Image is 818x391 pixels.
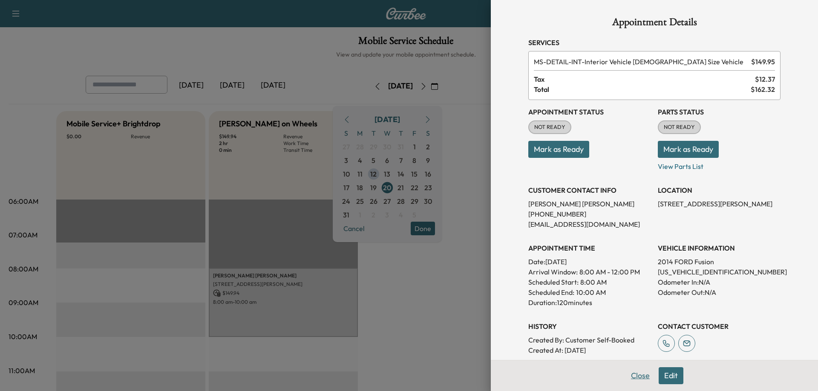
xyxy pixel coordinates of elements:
[659,123,700,131] span: NOT READY
[529,123,570,131] span: NOT READY
[528,37,781,48] h3: Services
[528,297,651,308] p: Duration: 120 minutes
[528,17,781,31] h1: Appointment Details
[534,84,751,94] span: Total
[658,107,781,117] h3: Parts Status
[534,57,748,67] span: Interior Vehicle Detail - Regular Size Vehicle
[528,277,579,287] p: Scheduled Start:
[528,209,651,219] p: [PHONE_NUMBER]
[528,199,651,209] p: [PERSON_NAME] [PERSON_NAME]
[528,185,651,195] h3: CUSTOMER CONTACT INFO
[528,219,651,229] p: [EMAIL_ADDRESS][DOMAIN_NAME]
[658,287,781,297] p: Odometer Out: N/A
[659,367,683,384] button: Edit
[658,321,781,331] h3: CONTACT CUSTOMER
[658,185,781,195] h3: LOCATION
[528,287,574,297] p: Scheduled End:
[528,321,651,331] h3: History
[528,345,651,355] p: Created At : [DATE]
[658,199,781,209] p: [STREET_ADDRESS][PERSON_NAME]
[528,335,651,345] p: Created By : Customer Self-Booked
[658,267,781,277] p: [US_VEHICLE_IDENTIFICATION_NUMBER]
[658,277,781,287] p: Odometer In: N/A
[528,243,651,253] h3: APPOINTMENT TIME
[528,107,651,117] h3: Appointment Status
[534,74,755,84] span: Tax
[579,267,640,277] span: 8:00 AM - 12:00 PM
[625,367,655,384] button: Close
[751,57,775,67] span: $ 149.95
[580,277,607,287] p: 8:00 AM
[528,267,651,277] p: Arrival Window:
[658,158,781,171] p: View Parts List
[576,287,606,297] p: 10:00 AM
[658,257,781,267] p: 2014 FORD Fusion
[658,141,719,158] button: Mark as Ready
[751,84,775,94] span: $ 162.32
[528,257,651,267] p: Date: [DATE]
[755,74,775,84] span: $ 12.37
[658,243,781,253] h3: VEHICLE INFORMATION
[528,141,589,158] button: Mark as Ready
